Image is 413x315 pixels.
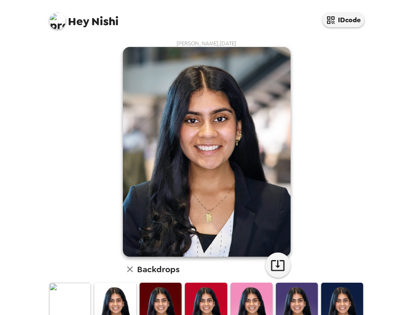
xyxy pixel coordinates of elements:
button: IDcode [322,13,364,27]
span: Hey [68,14,89,29]
span: Nishi [49,8,119,27]
span: [PERSON_NAME] , [DATE] [177,40,236,47]
img: profile pic [49,13,66,29]
img: user [123,47,291,257]
h6: Backdrops [137,263,179,276]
